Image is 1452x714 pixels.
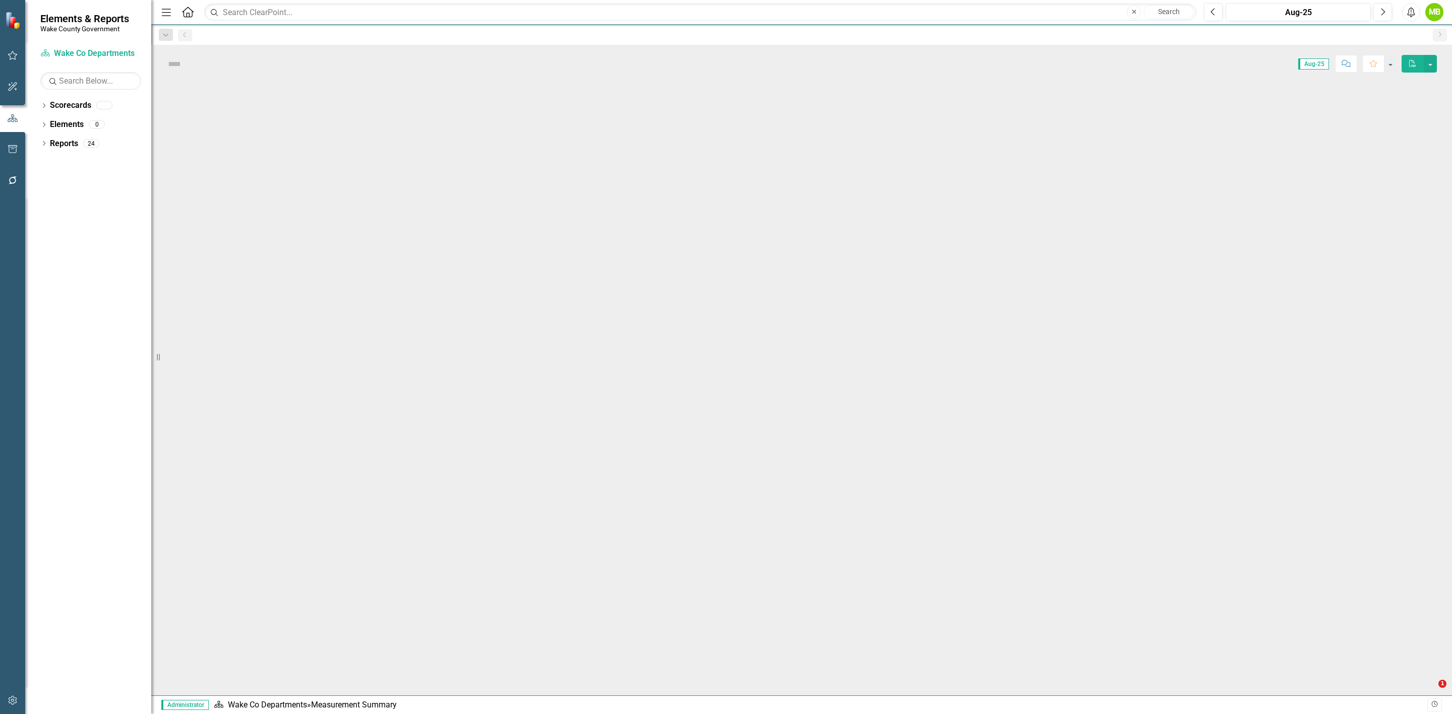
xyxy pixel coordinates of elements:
div: 0 [89,120,105,129]
button: MB [1425,3,1443,21]
a: Scorecards [50,100,91,111]
div: » [214,699,1427,711]
a: Reports [50,138,78,150]
button: Aug-25 [1226,3,1371,21]
iframe: Intercom live chat [1418,680,1442,704]
div: Measurement Summary [311,700,397,709]
img: ClearPoint Strategy [5,11,23,29]
small: Wake County Government [40,25,129,33]
span: 1 [1438,680,1446,688]
span: Elements & Reports [40,13,129,25]
div: Aug-25 [1229,7,1367,19]
button: Search [1143,5,1194,19]
img: Not Defined [166,56,183,72]
a: Wake Co Departments [40,48,141,59]
span: Administrator [161,700,209,710]
a: Elements [50,119,84,131]
span: Aug-25 [1298,58,1329,70]
div: 24 [83,139,99,148]
a: Wake Co Departments [228,700,307,709]
span: Search [1158,8,1180,16]
input: Search ClearPoint... [204,4,1196,21]
input: Search Below... [40,72,141,90]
